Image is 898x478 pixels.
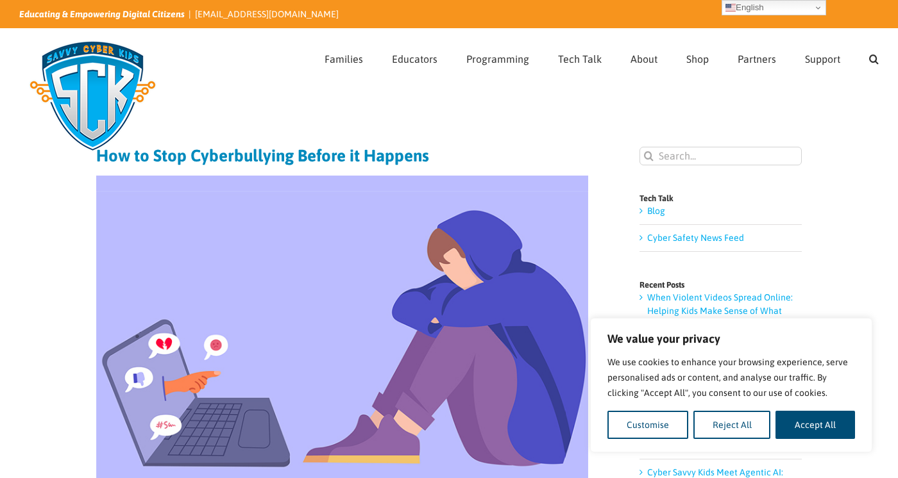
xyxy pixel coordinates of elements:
[325,29,879,85] nav: Main Menu
[466,54,529,64] span: Programming
[640,147,658,165] input: Search
[96,147,588,165] h1: How to Stop Cyberbullying Before it Happens
[640,281,802,289] h4: Recent Posts
[775,411,855,439] button: Accept All
[195,9,339,19] a: [EMAIL_ADDRESS][DOMAIN_NAME]
[631,54,657,64] span: About
[19,32,166,160] img: Savvy Cyber Kids Logo
[325,54,363,64] span: Families
[392,54,437,64] span: Educators
[640,147,802,165] input: Search...
[631,29,657,85] a: About
[693,411,771,439] button: Reject All
[607,331,855,347] p: We value your privacy
[738,54,776,64] span: Partners
[466,29,529,85] a: Programming
[392,29,437,85] a: Educators
[19,9,185,19] i: Educating & Empowering Digital Citizens
[805,54,840,64] span: Support
[558,29,602,85] a: Tech Talk
[325,29,363,85] a: Families
[647,292,793,329] a: When Violent Videos Spread Online: Helping Kids Make Sense of What They See
[805,29,840,85] a: Support
[640,194,802,202] h4: Tech Talk
[725,3,736,13] img: en
[647,233,744,243] a: Cyber Safety News Feed
[686,29,709,85] a: Shop
[607,354,855,400] p: We use cookies to enhance your browsing experience, serve personalised ads or content, and analys...
[558,54,602,64] span: Tech Talk
[869,29,879,85] a: Search
[686,54,709,64] span: Shop
[647,206,665,216] a: Blog
[607,411,688,439] button: Customise
[738,29,776,85] a: Partners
